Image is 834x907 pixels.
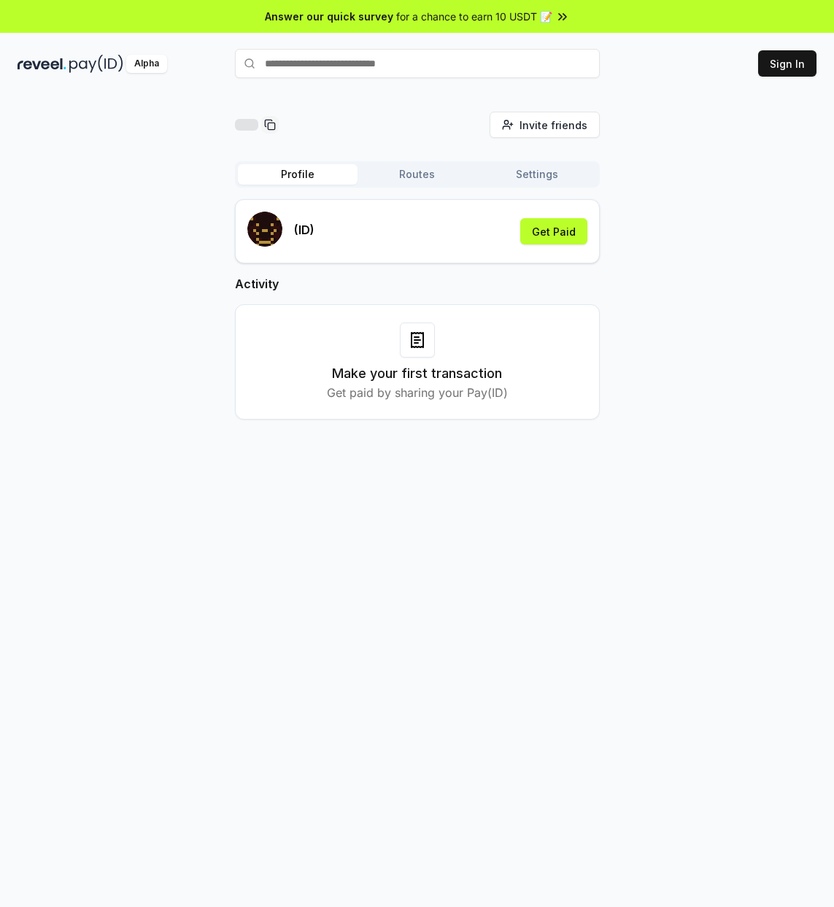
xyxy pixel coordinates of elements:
[18,55,66,73] img: reveel_dark
[332,363,502,384] h3: Make your first transaction
[520,117,587,133] span: Invite friends
[238,164,358,185] button: Profile
[477,164,597,185] button: Settings
[265,9,393,24] span: Answer our quick survey
[294,221,314,239] p: (ID)
[69,55,123,73] img: pay_id
[327,384,508,401] p: Get paid by sharing your Pay(ID)
[235,275,600,293] h2: Activity
[396,9,552,24] span: for a chance to earn 10 USDT 📝
[126,55,167,73] div: Alpha
[358,164,477,185] button: Routes
[758,50,816,77] button: Sign In
[520,218,587,244] button: Get Paid
[490,112,600,138] button: Invite friends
